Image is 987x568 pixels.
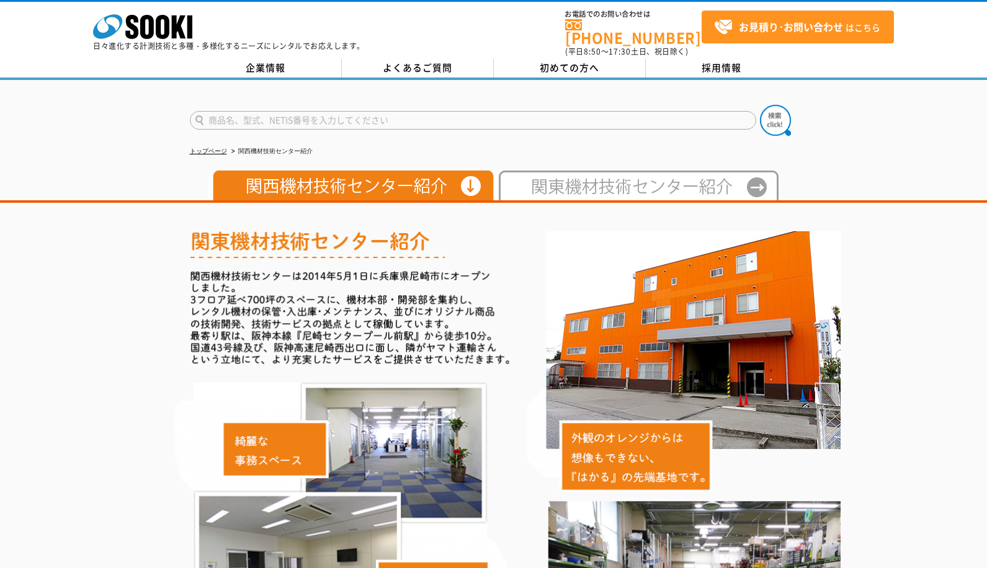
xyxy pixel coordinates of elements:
a: お見積り･お問い合わせはこちら [702,11,894,43]
span: お電話でのお問い合わせは [565,11,702,18]
a: 東日本テクニカルセンター紹介 [494,189,779,198]
span: 初めての方へ [540,61,599,74]
input: 商品名、型式、NETIS番号を入力してください [190,111,756,130]
span: 17:30 [609,46,631,57]
a: 企業情報 [190,59,342,78]
a: トップページ [190,148,227,154]
a: 初めての方へ [494,59,646,78]
p: 日々進化する計測技術と多種・多様化するニーズにレンタルでお応えします。 [93,42,365,50]
li: 関西機材技術センター紹介 [229,145,313,158]
img: btn_search.png [760,105,791,136]
a: 関西機材技術センター紹介 [208,189,494,198]
strong: お見積り･お問い合わせ [739,19,843,34]
a: 採用情報 [646,59,798,78]
img: 東日本テクニカルセンター紹介 [494,171,779,200]
a: よくあるご質問 [342,59,494,78]
span: (平日 ～ 土日、祝日除く) [565,46,688,57]
span: はこちら [714,18,880,37]
span: 8:50 [584,46,601,57]
a: [PHONE_NUMBER] [565,19,702,45]
img: 関西機材技術センター紹介 [208,171,494,200]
